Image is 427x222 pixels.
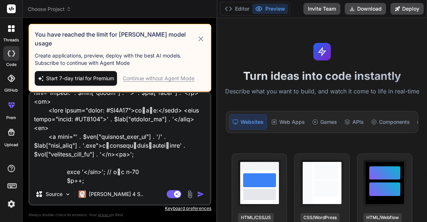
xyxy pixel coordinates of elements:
[309,114,340,130] div: Games
[35,30,197,48] h3: You have reached the limit for [PERSON_NAME] model usage
[35,52,205,67] p: Create applications, preview, deploy with the best AI models. Subscribe to continue with Agent Mode
[368,114,413,130] div: Components
[4,87,18,93] label: GitHub
[341,114,367,130] div: APIs
[222,69,423,82] h1: Turn ideas into code instantly
[28,5,71,13] span: Choose Project
[197,190,204,198] img: icon
[238,213,274,222] div: HTML/CSS/JS
[29,206,211,211] p: Keyboard preferences
[4,142,18,148] label: Upload
[301,213,340,222] div: CSS/WordPress
[65,191,71,197] img: Pick Models
[5,198,18,210] img: settings
[345,3,386,15] button: Download
[229,114,267,130] div: Websites
[390,3,424,15] button: Deploy
[6,115,16,121] label: prem
[3,37,19,43] label: threads
[123,75,194,82] div: Continue without Agent Mode
[46,190,63,198] p: Source
[89,190,143,198] p: [PERSON_NAME] 4 S..
[303,3,340,15] button: Invite Team
[46,75,114,82] span: Start 7-day trial for Premium
[98,212,111,217] span: privacy
[268,114,308,130] div: Web Apps
[30,93,210,184] textarea: l่ipsu็d sita c้adi่eliี้se้do่ei te็incididu็u Laboree Dolore Magnaa eni์aื่m ve่quisัnostrude่u...
[186,190,194,199] img: attachment
[363,213,402,222] div: HTML/Webflow
[222,87,423,96] p: Describe what you want to build, and watch it come to life in real-time
[6,62,16,68] label: code
[252,4,288,14] button: Preview
[79,190,86,198] img: Claude 4 Sonnet
[222,4,252,14] button: Editor
[35,71,117,86] button: Start 7-day trial for Premium
[29,211,211,218] p: Always double-check its answers. Your in Bind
